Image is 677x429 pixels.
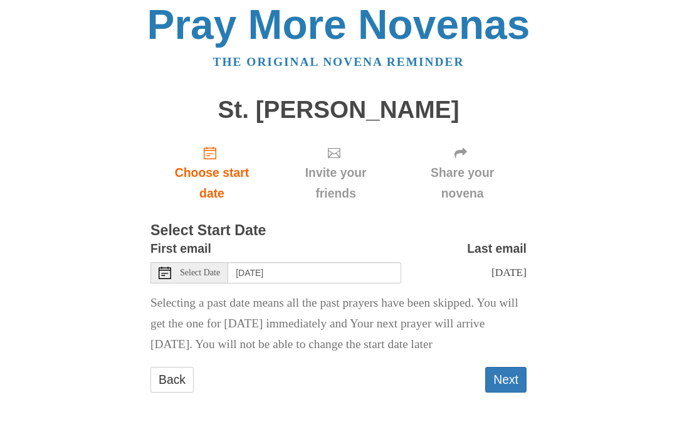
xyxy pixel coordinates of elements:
[150,293,527,355] p: Selecting a past date means all the past prayers have been skipped. You will get the one for [DAT...
[398,135,527,210] div: Click "Next" to confirm your start date first.
[150,223,527,239] h3: Select Start Date
[150,135,273,210] a: Choose start date
[180,268,220,277] span: Select Date
[228,262,401,283] input: Use the arrow keys to pick a date
[147,1,530,48] a: Pray More Novenas
[163,162,261,204] span: Choose start date
[286,162,386,204] span: Invite your friends
[150,97,527,124] h1: St. [PERSON_NAME]
[485,367,527,393] button: Next
[467,238,527,259] label: Last email
[213,55,464,68] a: The original novena reminder
[273,135,398,210] div: Click "Next" to confirm your start date first.
[150,238,211,259] label: First email
[411,162,514,204] span: Share your novena
[491,266,527,278] span: [DATE]
[150,367,194,393] a: Back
